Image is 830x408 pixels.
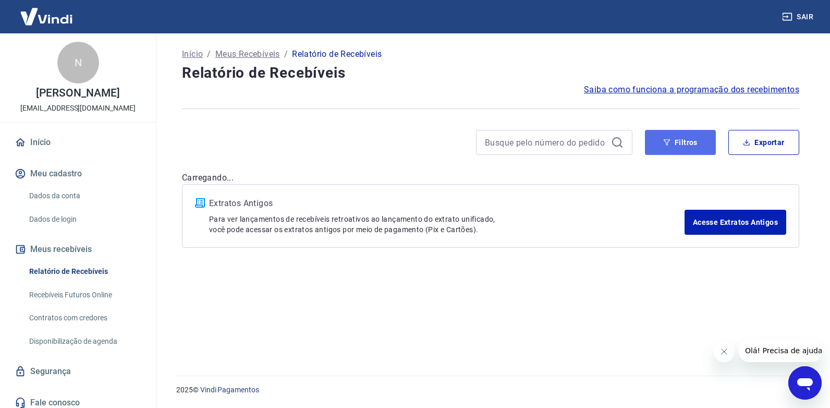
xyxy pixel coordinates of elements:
[57,42,99,83] div: N
[25,261,143,282] a: Relatório de Recebíveis
[714,341,735,362] iframe: Fechar mensagem
[685,210,786,235] a: Acesse Extratos Antigos
[182,172,799,184] p: Carregando...
[13,162,143,185] button: Meu cadastro
[25,307,143,329] a: Contratos com credores
[788,366,822,400] iframe: Botão para abrir a janela de mensagens
[195,198,205,208] img: ícone
[6,7,88,16] span: Olá! Precisa de ajuda?
[25,284,143,306] a: Recebíveis Futuros Online
[780,7,817,27] button: Sair
[25,185,143,207] a: Dados da conta
[200,386,259,394] a: Vindi Pagamentos
[13,238,143,261] button: Meus recebíveis
[215,48,280,61] a: Meus Recebíveis
[13,1,80,32] img: Vindi
[182,48,203,61] a: Início
[209,214,685,235] p: Para ver lançamentos de recebíveis retroativos ao lançamento do extrato unificado, você pode aces...
[645,130,716,155] button: Filtros
[13,131,143,154] a: Início
[739,339,822,362] iframe: Mensagem da empresa
[25,209,143,230] a: Dados de login
[584,83,799,96] a: Saiba como funciona a programação dos recebimentos
[292,48,382,61] p: Relatório de Recebíveis
[209,197,685,210] p: Extratos Antigos
[728,130,799,155] button: Exportar
[36,88,119,99] p: [PERSON_NAME]
[176,385,805,395] p: 2025 ©
[13,360,143,383] a: Segurança
[485,135,607,150] input: Busque pelo número do pedido
[182,63,799,83] h4: Relatório de Recebíveis
[20,103,136,114] p: [EMAIL_ADDRESS][DOMAIN_NAME]
[284,48,288,61] p: /
[25,331,143,352] a: Disponibilização de agenda
[207,48,211,61] p: /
